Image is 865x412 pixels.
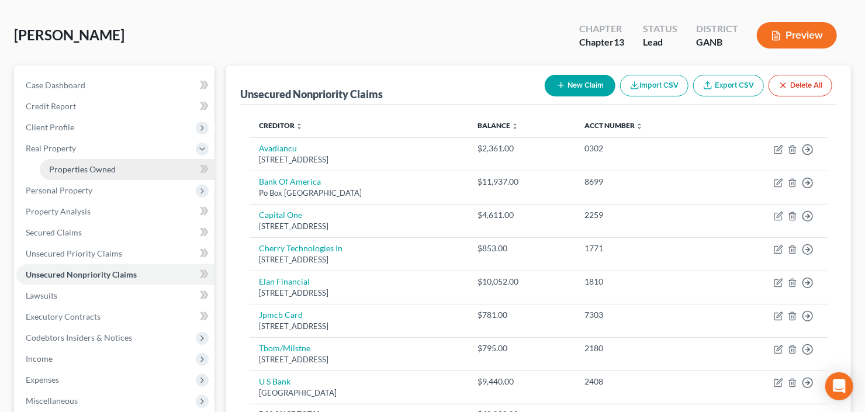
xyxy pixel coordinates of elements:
span: Secured Claims [26,227,82,237]
a: Unsecured Priority Claims [16,243,214,264]
a: Executory Contracts [16,306,214,327]
span: Income [26,354,53,363]
div: 2259 [584,209,704,221]
span: Codebtors Insiders & Notices [26,333,132,342]
span: Properties Owned [49,164,116,174]
button: Import CSV [620,75,688,96]
i: unfold_more [296,123,303,130]
button: Delete All [769,75,832,96]
a: Credit Report [16,96,214,117]
a: Secured Claims [16,222,214,243]
div: $853.00 [478,243,566,254]
div: Chapter [579,36,624,49]
a: Elan Financial [259,276,310,286]
div: GANB [696,36,738,49]
div: $781.00 [478,309,566,321]
span: Personal Property [26,185,92,195]
a: U S Bank [259,376,290,386]
div: 1810 [584,276,704,288]
a: Avadiancu [259,143,297,153]
div: District [696,22,738,36]
div: 1771 [584,243,704,254]
i: unfold_more [636,123,643,130]
a: Unsecured Nonpriority Claims [16,264,214,285]
div: $9,440.00 [478,376,566,387]
div: Lead [643,36,677,49]
div: [STREET_ADDRESS] [259,288,459,299]
span: Lawsuits [26,290,57,300]
div: Po Box [GEOGRAPHIC_DATA] [259,188,459,199]
div: 7303 [584,309,704,321]
div: $4,611.00 [478,209,566,221]
a: Case Dashboard [16,75,214,96]
a: Export CSV [693,75,764,96]
div: Chapter [579,22,624,36]
a: Balance unfold_more [478,121,518,130]
div: 0302 [584,143,704,154]
button: Preview [757,22,837,49]
a: Tbom/Milstne [259,343,310,353]
div: $2,361.00 [478,143,566,154]
button: New Claim [545,75,615,96]
div: [STREET_ADDRESS] [259,321,459,332]
a: Properties Owned [40,159,214,180]
span: Case Dashboard [26,80,85,90]
span: Property Analysis [26,206,91,216]
a: Creditor unfold_more [259,121,303,130]
span: Unsecured Nonpriority Claims [26,269,137,279]
div: $795.00 [478,342,566,354]
span: 13 [614,36,624,47]
span: Credit Report [26,101,76,111]
div: 8699 [584,176,704,188]
span: Real Property [26,143,76,153]
a: Property Analysis [16,201,214,222]
span: [PERSON_NAME] [14,26,124,43]
div: $10,052.00 [478,276,566,288]
i: unfold_more [511,123,518,130]
div: Status [643,22,677,36]
a: Bank Of America [259,176,321,186]
a: Cherry Technologies In [259,243,342,253]
div: [STREET_ADDRESS] [259,354,459,365]
span: Miscellaneous [26,396,78,406]
div: [STREET_ADDRESS] [259,154,459,165]
div: Open Intercom Messenger [825,372,853,400]
div: 2180 [584,342,704,354]
span: Executory Contracts [26,311,101,321]
div: [STREET_ADDRESS] [259,221,459,232]
div: $11,937.00 [478,176,566,188]
span: Expenses [26,375,59,385]
div: [STREET_ADDRESS] [259,254,459,265]
span: Unsecured Priority Claims [26,248,122,258]
div: 2408 [584,376,704,387]
a: Capital One [259,210,302,220]
a: Acct Number unfold_more [584,121,643,130]
a: Jpmcb Card [259,310,303,320]
span: Client Profile [26,122,74,132]
div: [GEOGRAPHIC_DATA] [259,387,459,399]
a: Lawsuits [16,285,214,306]
div: Unsecured Nonpriority Claims [240,87,383,101]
